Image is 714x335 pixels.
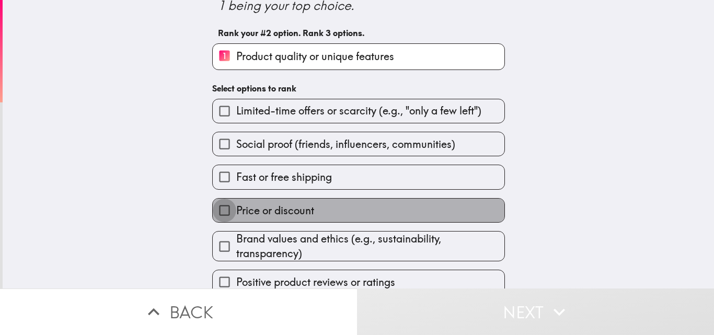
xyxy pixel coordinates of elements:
button: Social proof (friends, influencers, communities) [213,132,504,156]
span: Product quality or unique features [236,49,394,64]
h6: Rank your #2 option. Rank 3 options. [218,27,499,39]
span: Social proof (friends, influencers, communities) [236,137,455,152]
span: Limited-time offers or scarcity (e.g., "only a few left") [236,103,481,118]
button: Fast or free shipping [213,165,504,189]
h6: Select options to rank [212,83,505,94]
button: Next [357,288,714,335]
button: Brand values and ethics (e.g., sustainability, transparency) [213,232,504,261]
span: Brand values and ethics (e.g., sustainability, transparency) [236,232,504,261]
span: Positive product reviews or ratings [236,275,395,290]
button: Price or discount [213,199,504,222]
span: Price or discount [236,203,314,218]
button: Limited-time offers or scarcity (e.g., "only a few left") [213,99,504,123]
button: Positive product reviews or ratings [213,270,504,294]
button: 1Product quality or unique features [213,44,504,70]
span: Fast or free shipping [236,170,332,184]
